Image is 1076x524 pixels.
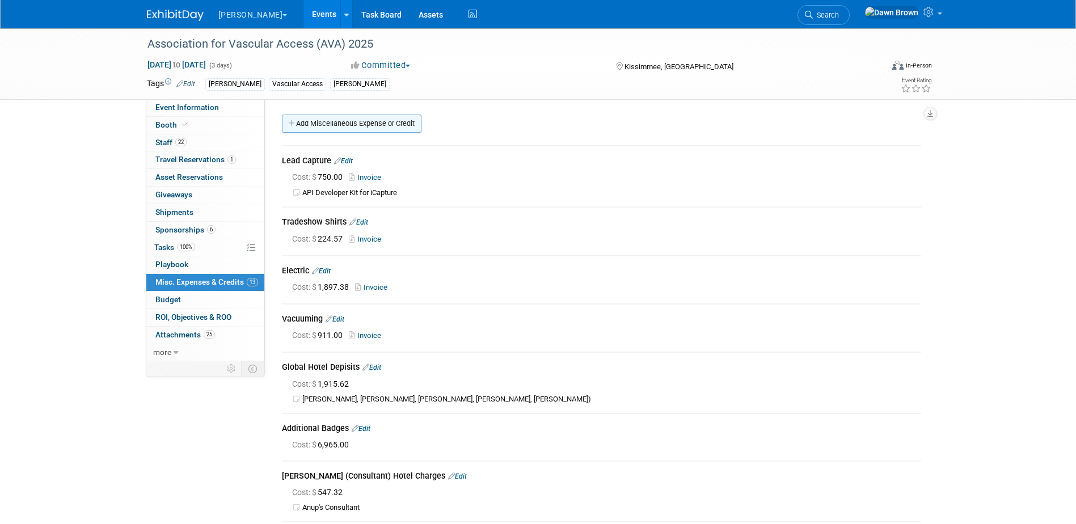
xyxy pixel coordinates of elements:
[330,78,390,90] div: [PERSON_NAME]
[292,488,318,497] span: Cost: $
[349,173,386,181] a: Invoice
[146,291,264,309] a: Budget
[208,62,232,69] span: (3 days)
[154,243,195,252] span: Tasks
[282,155,921,168] div: Lead Capture
[282,115,421,133] a: Add Miscellaneous Expense or Credit
[146,117,264,134] a: Booth
[292,440,318,449] span: Cost: $
[292,282,353,291] span: 1,897.38
[334,157,353,165] a: Edit
[282,470,921,484] div: [PERSON_NAME] (Consultant) Hotel Charges
[182,121,188,128] i: Booth reservation complete
[155,190,192,199] span: Giveaways
[292,172,347,181] span: 750.00
[153,348,171,357] span: more
[146,256,264,273] a: Playbook
[292,379,353,388] span: 1,915.62
[155,103,219,112] span: Event Information
[302,395,921,404] td: [PERSON_NAME], [PERSON_NAME], [PERSON_NAME], [PERSON_NAME], [PERSON_NAME])
[247,278,258,286] span: 13
[813,11,839,19] span: Search
[155,172,223,181] span: Asset Reservations
[292,488,347,497] span: 547.32
[146,274,264,291] a: Misc. Expenses & Credits13
[177,243,195,251] span: 100%
[155,277,258,286] span: Misc. Expenses & Credits
[155,295,181,304] span: Budget
[155,138,187,147] span: Staff
[302,503,921,513] td: Anup's Consultant
[204,330,215,339] span: 25
[292,379,318,388] span: Cost: $
[448,472,467,480] a: Edit
[205,78,265,90] div: [PERSON_NAME]
[146,99,264,116] a: Event Information
[797,5,850,25] a: Search
[816,59,932,76] div: Event Format
[292,331,318,340] span: Cost: $
[624,62,733,71] span: Kissimmee, [GEOGRAPHIC_DATA]
[349,218,368,226] a: Edit
[302,188,921,198] td: API Developer Kit for iCapture
[269,78,326,90] div: Vascular Access
[146,134,264,151] a: Staff22
[292,234,318,243] span: Cost: $
[207,225,216,234] span: 6
[347,60,415,71] button: Committed
[155,155,236,164] span: Travel Reservations
[282,265,921,278] div: Electric
[222,361,242,376] td: Personalize Event Tab Strip
[362,364,381,371] a: Edit
[282,422,921,436] div: Additional Badges
[146,151,264,168] a: Travel Reservations1
[155,208,193,217] span: Shipments
[326,315,344,323] a: Edit
[241,361,264,376] td: Toggle Event Tabs
[352,425,370,433] a: Edit
[155,312,231,322] span: ROI, Objectives & ROO
[312,267,331,275] a: Edit
[146,344,264,361] a: more
[292,234,347,243] span: 224.57
[175,138,187,146] span: 22
[227,155,236,164] span: 1
[144,34,866,54] div: Association for Vascular Access (AVA) 2025
[146,309,264,326] a: ROI, Objectives & ROO
[355,283,392,291] a: Invoice
[155,260,188,269] span: Playbook
[146,327,264,344] a: Attachments25
[905,61,932,70] div: In-Person
[864,6,919,19] img: Dawn Brown
[892,61,904,70] img: Format-Inperson.png
[349,331,386,340] a: Invoice
[147,60,206,70] span: [DATE] [DATE]
[147,78,195,91] td: Tags
[901,78,931,83] div: Event Rating
[147,10,204,21] img: ExhibitDay
[292,440,353,449] span: 6,965.00
[282,361,921,375] div: Global Hotel Depisits
[146,169,264,186] a: Asset Reservations
[282,216,921,230] div: Tradeshow Shirts
[282,313,921,327] div: Vacuuming
[155,330,215,339] span: Attachments
[349,235,386,243] a: Invoice
[176,80,195,88] a: Edit
[146,204,264,221] a: Shipments
[146,187,264,204] a: Giveaways
[155,120,190,129] span: Booth
[171,60,182,69] span: to
[292,282,318,291] span: Cost: $
[155,225,216,234] span: Sponsorships
[146,239,264,256] a: Tasks100%
[292,331,347,340] span: 911.00
[292,172,318,181] span: Cost: $
[146,222,264,239] a: Sponsorships6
